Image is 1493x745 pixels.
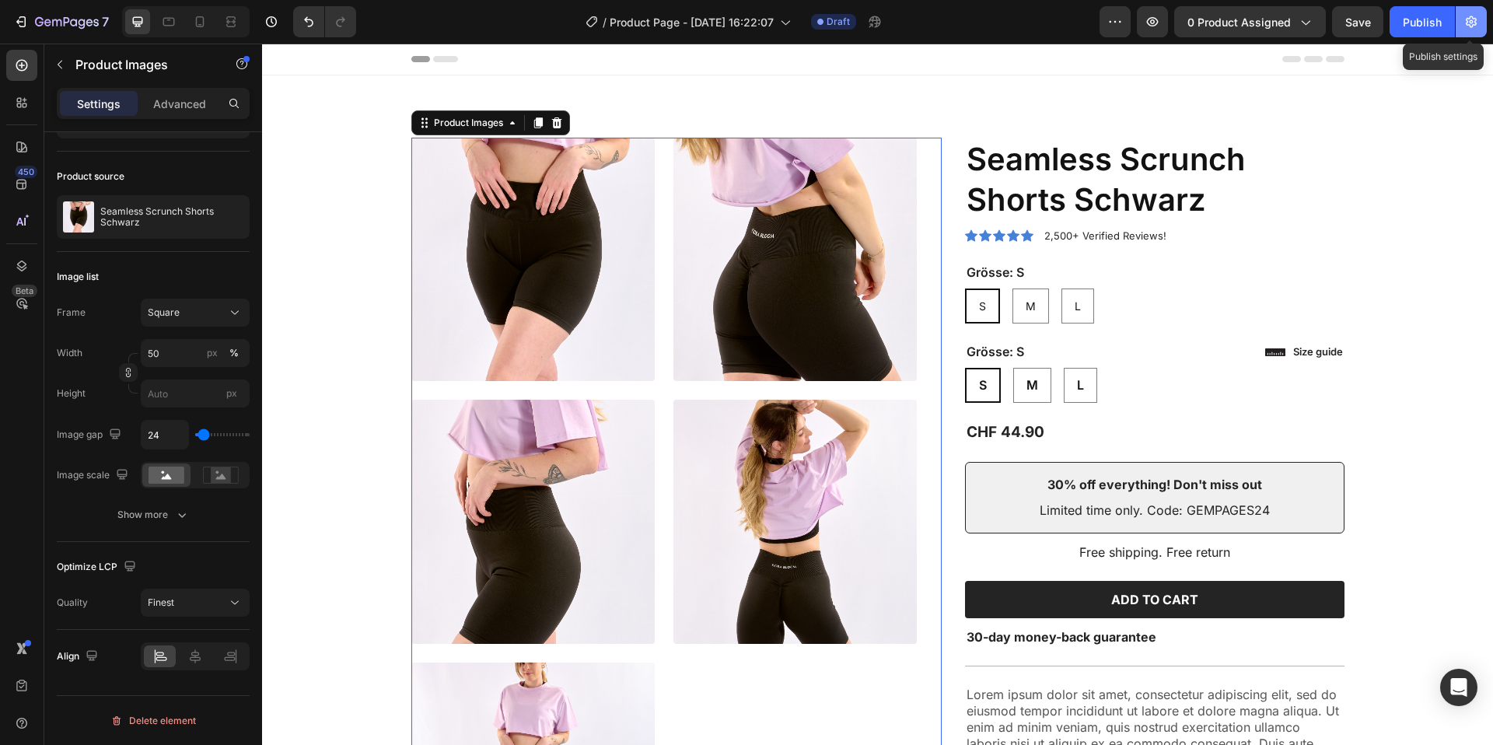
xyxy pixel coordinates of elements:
span: Square [148,306,180,320]
button: Publish [1390,6,1455,37]
div: px [207,346,218,360]
button: 7 [6,6,116,37]
span: S [717,256,724,269]
div: % [229,346,239,360]
button: 0 product assigned [1174,6,1326,37]
div: 450 [15,166,37,178]
span: / [603,14,607,30]
iframe: Design area [262,44,1493,745]
p: 30-day money-back guarantee [705,586,1081,602]
span: Save [1345,16,1371,29]
button: Save [1332,6,1383,37]
legend: Grösse: S [703,219,764,239]
div: Undo/Redo [293,6,356,37]
span: L [813,256,819,269]
div: CHF 44.90 [703,378,784,400]
div: Image scale [57,465,131,486]
div: Delete element [110,712,196,730]
div: Show more [117,507,190,523]
div: Align [57,646,101,667]
div: Image list [57,270,99,284]
span: Draft [827,15,850,29]
button: Delete element [57,708,250,733]
p: Limited time only. Code: GEMPAGES24 [718,459,1068,475]
button: Add to cart [703,537,1082,575]
p: 7 [102,12,109,31]
input: px [141,379,250,407]
p: 2,500+ Verified Reviews! [782,186,904,199]
div: Quality [57,596,88,610]
img: product feature img [63,201,94,233]
button: px [225,344,243,362]
div: Beta [12,285,37,297]
p: Product Images [75,55,208,74]
div: Add to cart [849,548,936,565]
span: Finest [148,596,174,608]
label: Height [57,386,86,400]
input: Auto [142,421,188,449]
label: Frame [57,306,86,320]
p: Size guide [1031,302,1081,315]
label: Width [57,346,82,360]
p: Free shipping. Free return [705,501,1081,517]
div: Publish [1403,14,1442,30]
span: L [815,334,822,349]
span: M [764,334,776,349]
div: Optimize LCP [57,557,139,578]
div: Image gap [57,425,124,446]
p: Settings [77,96,121,112]
h1: Seamless Scrunch Shorts Schwarz [703,94,1082,178]
div: Open Intercom Messenger [1440,669,1477,706]
p: Advanced [153,96,206,112]
span: M [764,256,774,269]
input: px% [141,339,250,367]
span: 0 product assigned [1187,14,1291,30]
span: px [226,387,237,399]
button: Square [141,299,250,327]
span: S [717,334,725,349]
div: Product source [57,170,124,184]
legend: Grösse: S [703,299,764,318]
p: 30% off everything! Don't miss out [718,433,1068,449]
button: Finest [141,589,250,617]
span: Product Page - [DATE] 16:22:07 [610,14,774,30]
button: % [203,344,222,362]
p: Seamless Scrunch Shorts Schwarz [100,206,243,228]
button: Show more [57,501,250,529]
